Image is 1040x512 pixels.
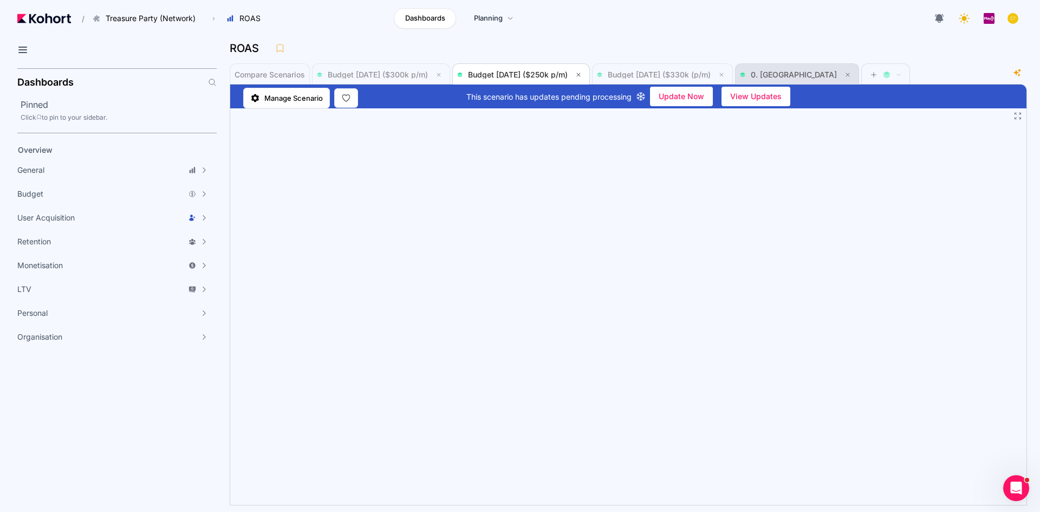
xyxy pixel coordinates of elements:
img: logo_PlayQ_20230721100321046856.png [984,13,994,24]
span: User Acquisition [17,212,75,223]
div: Click to pin to your sidebar. [21,113,217,122]
span: ROAS [239,13,261,24]
span: General [17,165,44,176]
a: Manage Scenario [243,88,330,108]
span: View Updates [730,88,782,105]
span: / [73,13,84,24]
span: Personal [17,308,48,319]
span: Dashboards [405,13,445,24]
span: Manage Scenario [264,93,323,103]
h2: Dashboards [17,77,74,87]
span: Organisation [17,332,62,342]
span: Compare Scenarios [235,71,305,79]
span: Planning [474,13,503,24]
button: View Updates [721,87,790,106]
a: Dashboards [394,8,456,29]
h2: Pinned [21,98,217,111]
button: Fullscreen [1013,112,1022,120]
span: 0. [GEOGRAPHIC_DATA] [751,70,837,79]
span: This scenario has updates pending processing [466,91,632,102]
button: Update Now [650,87,713,106]
span: Treasure Party (Network) [106,13,196,24]
span: Budget [17,189,43,199]
span: Update Now [659,88,704,105]
span: Budget [DATE] ($300k p/m) [328,70,428,79]
span: Retention [17,236,51,247]
button: ROAS [220,9,272,28]
span: Overview [18,145,53,154]
h3: ROAS [230,43,265,54]
button: Treasure Party (Network) [87,9,207,28]
span: Budget [DATE] ($250k p/m) [468,70,568,79]
img: Kohort logo [17,14,71,23]
iframe: Intercom live chat [1003,475,1029,501]
span: LTV [17,284,31,295]
span: › [210,14,217,23]
span: Monetisation [17,260,63,271]
a: Overview [14,142,198,158]
span: Budget [DATE] ($330k (p/m) [608,70,711,79]
a: Planning [463,8,525,29]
